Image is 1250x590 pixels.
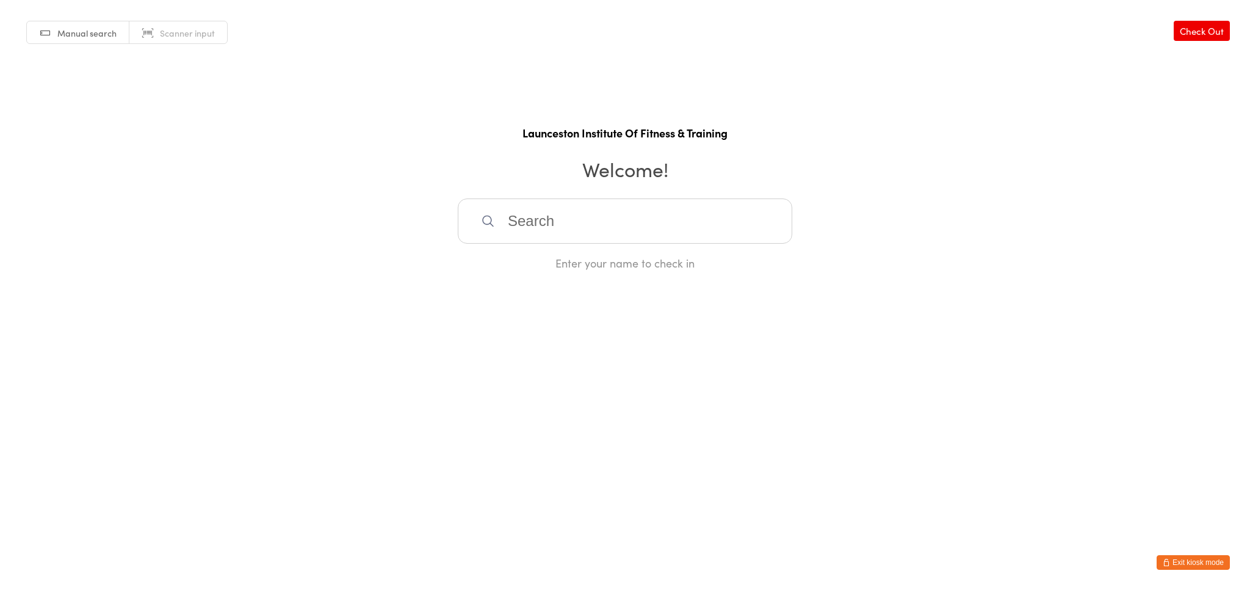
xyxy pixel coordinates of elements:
span: Manual search [57,27,117,39]
a: Check Out [1174,21,1230,41]
span: Scanner input [160,27,215,39]
h2: Welcome! [12,155,1238,183]
h1: Launceston Institute Of Fitness & Training [12,125,1238,140]
div: Enter your name to check in [458,255,792,271]
input: Search [458,198,792,244]
button: Exit kiosk mode [1157,555,1230,570]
